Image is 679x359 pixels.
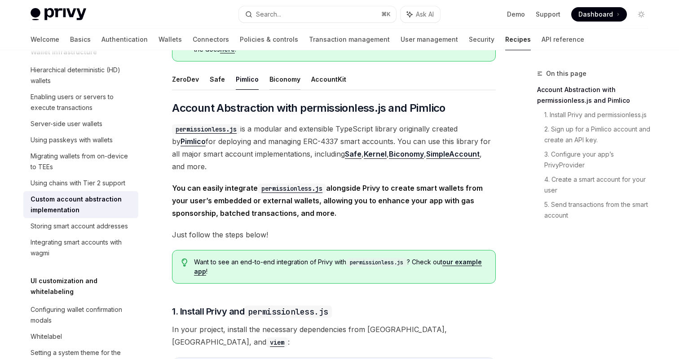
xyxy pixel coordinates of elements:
a: 4. Create a smart account for your user [544,172,656,197]
span: is a modular and extensible TypeScript library originally created by for deploying and managing E... [172,123,496,173]
strong: You can easily integrate alongside Privy to create smart wallets from your user’s embedded or ext... [172,184,483,218]
a: Basics [70,29,91,50]
span: Just follow the steps below! [172,228,496,241]
a: Security [469,29,494,50]
a: Biconomy [389,149,424,159]
a: Support [536,10,560,19]
a: Migrating wallets from on-device to TEEs [23,148,138,175]
a: Using chains with Tier 2 support [23,175,138,191]
span: In your project, install the necessary dependencies from [GEOGRAPHIC_DATA], [GEOGRAPHIC_DATA], and : [172,323,496,348]
div: Using passkeys with wallets [31,135,113,145]
a: Server-side user wallets [23,116,138,132]
code: permissionless.js [172,124,240,134]
button: Biconomy [269,69,300,90]
a: Policies & controls [240,29,298,50]
a: 2. Sign up for a Pimlico account and create an API key. [544,122,656,147]
a: viem [266,337,288,346]
button: Toggle dark mode [634,7,648,22]
span: Ask AI [416,10,434,19]
div: Enabling users or servers to execute transactions [31,92,133,113]
a: User management [401,29,458,50]
a: Hierarchical deterministic (HD) wallets [23,62,138,89]
a: Connectors [193,29,229,50]
a: Kernel [364,149,387,159]
span: Dashboard [578,10,613,19]
button: Ask AI [401,6,440,22]
a: SimpleAccount [426,149,480,159]
button: AccountKit [311,69,346,90]
a: Custom account abstraction implementation [23,191,138,218]
div: Custom account abstraction implementation [31,194,133,215]
div: Storing smart account addresses [31,221,128,232]
a: Whitelabel [23,328,138,345]
div: Integrating smart accounts with wagmi [31,237,133,258]
span: ⌘ K [381,11,391,18]
a: permissionless.js [172,124,240,133]
a: Wallets [159,29,182,50]
a: Dashboard [571,7,627,22]
span: On this page [546,68,586,79]
button: Pimlico [236,69,259,90]
a: API reference [542,29,584,50]
code: permissionless.js [244,306,332,318]
a: Demo [507,10,525,19]
a: 1. Install Privy and permissionless.js [544,108,656,122]
a: Safe [345,149,362,159]
div: Whitelabel [31,331,62,342]
a: Pimlico [181,137,206,146]
a: Using passkeys with wallets [23,132,138,148]
svg: Tip [181,258,188,267]
a: Storing smart account addresses [23,218,138,234]
div: Configuring wallet confirmation modals [31,304,133,326]
button: Safe [210,69,225,90]
a: 5. Send transactions from the smart account [544,197,656,223]
span: Account Abstraction with permissionless.js and Pimlico [172,101,445,115]
img: light logo [31,8,86,21]
h5: UI customization and whitelabeling [31,276,138,297]
div: Search... [256,9,281,20]
div: Migrating wallets from on-device to TEEs [31,151,133,172]
div: Server-side user wallets [31,118,102,129]
a: Enabling users or servers to execute transactions [23,89,138,116]
button: ZeroDev [172,69,199,90]
span: Want to see an end-to-end integration of Privy with ? Check out ! [194,258,486,276]
a: Transaction management [309,29,390,50]
a: Configuring wallet confirmation modals [23,302,138,328]
a: Authentication [101,29,148,50]
span: 1. Install Privy and [172,305,332,318]
a: permissionless.js [258,184,326,193]
div: Using chains with Tier 2 support [31,178,125,188]
button: Search...⌘K [239,6,396,22]
div: Hierarchical deterministic (HD) wallets [31,65,133,86]
a: Welcome [31,29,59,50]
a: 3. Configure your app’s PrivyProvider [544,147,656,172]
a: Integrating smart accounts with wagmi [23,234,138,261]
code: permissionless.js [346,258,407,267]
a: Account Abstraction with permissionless.js and Pimlico [537,83,656,108]
a: Recipes [505,29,531,50]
